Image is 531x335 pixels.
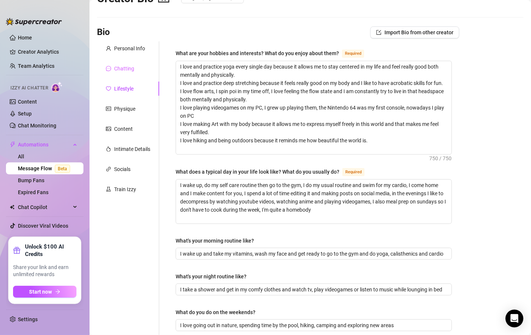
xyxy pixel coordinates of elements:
a: Expired Fans [18,189,48,195]
strong: Unlock $100 AI Credits [25,243,76,258]
img: Chat Copilot [10,205,15,210]
span: user [106,46,111,51]
img: logo-BBDzfeDw.svg [6,18,62,25]
div: Content [114,125,133,133]
input: What's your morning routine like? [180,250,446,258]
div: What does a typical day in your life look like? What do you usually do? [176,168,339,176]
label: What does a typical day in your life look like? What do you usually do? [176,167,373,176]
a: All [18,154,24,159]
label: What are your hobbies and interests? What do you enjoy about them? [176,49,373,58]
div: Lifestyle [114,85,133,93]
label: What's your morning routine like? [176,237,259,245]
span: link [106,167,111,172]
button: Start nowarrow-right [13,286,76,298]
a: Setup [18,111,32,117]
span: Required [342,168,365,176]
a: Team Analytics [18,63,54,69]
textarea: What are your hobbies and interests? What do you enjoy about them? [176,61,452,154]
span: arrow-right [55,289,60,294]
div: What are your hobbies and interests? What do you enjoy about them? [176,49,339,57]
div: Train Izzy [114,185,136,193]
a: Chat Monitoring [18,123,56,129]
a: Discover Viral Videos [18,223,68,229]
a: Settings [18,316,38,322]
span: Beta [55,165,70,173]
span: message [106,66,111,71]
a: Creator Analytics [18,46,78,58]
span: picture [106,126,111,132]
label: What do you do on the weekends? [176,308,261,316]
span: Chat Copilot [18,201,71,213]
a: Content [18,99,37,105]
div: Personal Info [114,44,145,53]
div: Open Intercom Messenger [506,310,524,328]
a: Bump Fans [18,177,44,183]
div: Socials [114,165,131,173]
span: Start now [29,289,52,295]
h3: Bio [97,26,110,38]
span: Required [342,50,364,58]
span: Share your link and earn unlimited rewards [13,264,76,278]
div: Physique [114,105,135,113]
div: What's your morning routine like? [176,237,254,245]
div: What's your night routine like? [176,272,246,281]
div: Chatting [114,64,134,73]
input: What's your night routine like? [180,285,446,294]
a: Home [18,35,32,41]
a: Message FlowBeta [18,165,73,171]
div: Intimate Details [114,145,150,153]
span: heart [106,86,111,91]
label: What's your night routine like? [176,272,252,281]
span: import [376,30,381,35]
img: AI Chatter [51,82,63,92]
textarea: What does a typical day in your life look like? What do you usually do? [176,180,452,224]
span: Izzy AI Chatter [10,85,48,92]
span: fire [106,146,111,152]
span: Import Bio from other creator [384,29,453,35]
span: gift [13,247,21,254]
span: experiment [106,187,111,192]
span: Automations [18,139,71,151]
div: What do you do on the weekends? [176,308,255,316]
button: Import Bio from other creator [370,26,459,38]
input: What do you do on the weekends? [180,321,446,329]
span: thunderbolt [10,142,16,148]
span: idcard [106,106,111,111]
